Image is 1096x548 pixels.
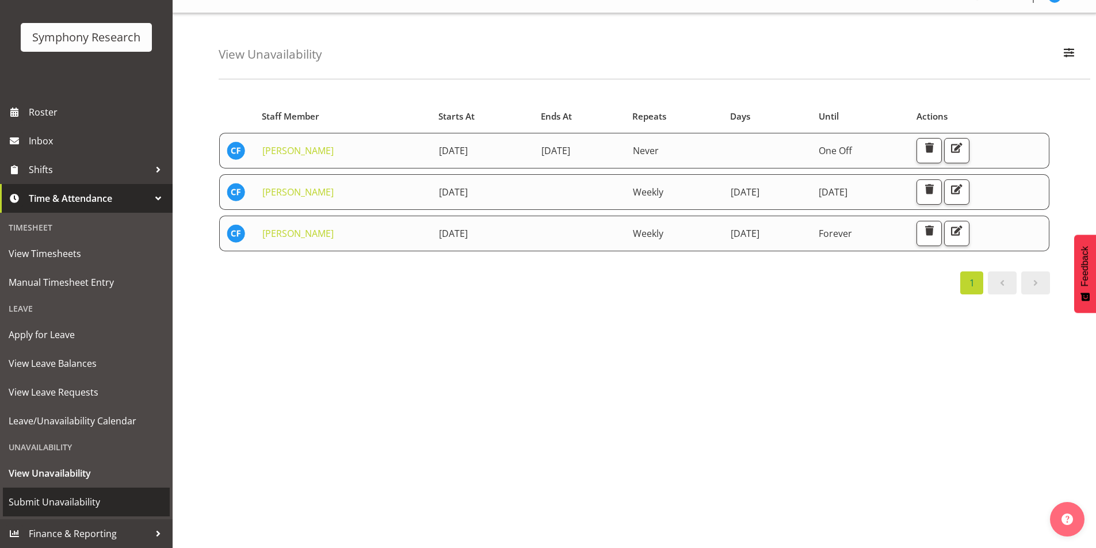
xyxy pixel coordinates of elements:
span: One Off [819,144,852,157]
button: Feedback - Show survey [1074,235,1096,313]
button: Delete Unavailability [916,179,942,205]
a: Leave/Unavailability Calendar [3,407,170,435]
span: [DATE] [439,186,468,198]
span: Finance & Reporting [29,525,150,542]
span: Roster [29,104,167,121]
span: Inbox [29,132,167,150]
span: Forever [819,227,852,240]
span: [DATE] [439,144,468,157]
div: Timesheet [3,216,170,239]
div: Leave [3,297,170,320]
span: View Leave Requests [9,384,164,401]
span: Time & Attendance [29,190,150,207]
img: casey-faumuina11857.jpg [227,183,245,201]
div: Days [730,110,805,123]
span: Submit Unavailability [9,493,164,511]
span: View Unavailability [9,465,164,482]
span: [DATE] [439,227,468,240]
img: casey-faumuina11857.jpg [227,141,245,160]
a: [PERSON_NAME] [262,227,334,240]
span: Never [633,144,659,157]
div: Unavailability [3,435,170,459]
div: Ends At [541,110,620,123]
div: Actions [916,110,1043,123]
button: Filter Employees [1057,42,1081,67]
a: Submit Unavailability [3,488,170,516]
span: View Timesheets [9,245,164,262]
button: Edit Unavailability [944,221,969,246]
button: Edit Unavailability [944,138,969,163]
a: View Leave Balances [3,349,170,378]
span: [DATE] [731,186,759,198]
div: Starts At [438,110,528,123]
span: Weekly [633,186,663,198]
span: Shifts [29,161,150,178]
a: Manual Timesheet Entry [3,268,170,297]
span: Leave/Unavailability Calendar [9,412,164,430]
a: Apply for Leave [3,320,170,349]
button: Delete Unavailability [916,138,942,163]
span: View Leave Balances [9,355,164,372]
span: [DATE] [731,227,759,240]
button: Delete Unavailability [916,221,942,246]
a: View Leave Requests [3,378,170,407]
div: Staff Member [262,110,425,123]
span: Feedback [1080,246,1090,286]
span: Apply for Leave [9,326,164,343]
div: Symphony Research [32,29,140,46]
a: View Unavailability [3,459,170,488]
span: Weekly [633,227,663,240]
span: [DATE] [819,186,847,198]
a: [PERSON_NAME] [262,144,334,157]
div: Repeats [632,110,717,123]
h4: View Unavailability [219,48,322,61]
span: [DATE] [541,144,570,157]
span: Manual Timesheet Entry [9,274,164,291]
button: Edit Unavailability [944,179,969,205]
div: Until [819,110,903,123]
img: help-xxl-2.png [1061,513,1073,525]
a: [PERSON_NAME] [262,186,334,198]
img: casey-faumuina11857.jpg [227,224,245,243]
a: View Timesheets [3,239,170,268]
